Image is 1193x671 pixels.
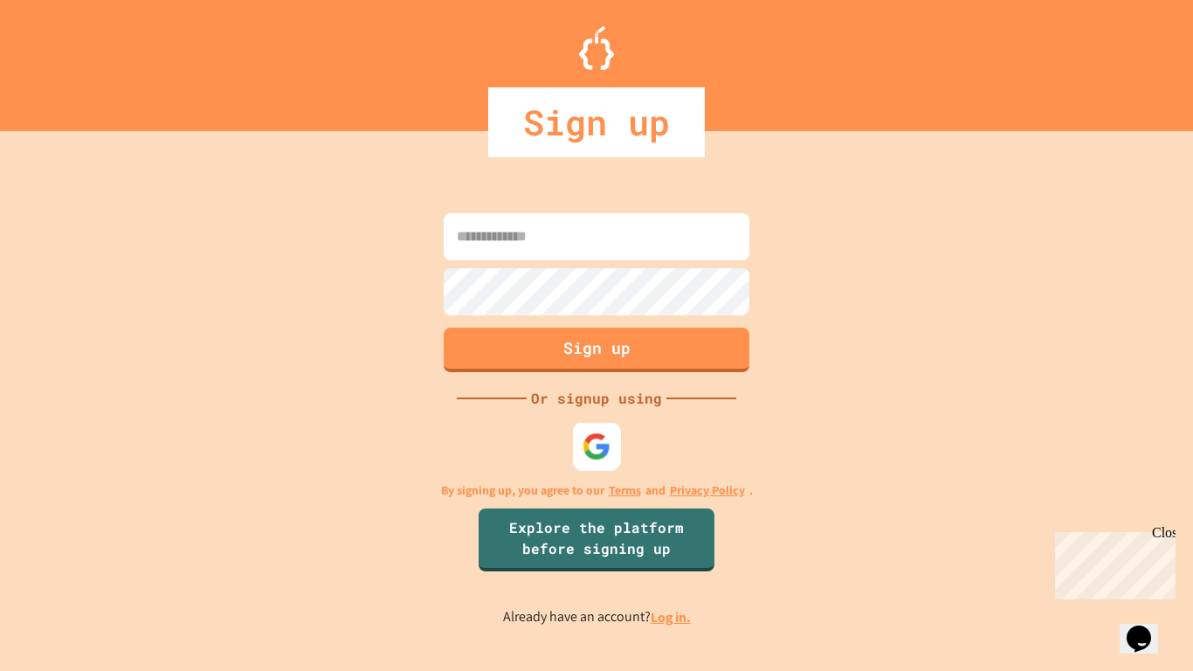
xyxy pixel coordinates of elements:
p: Already have an account? [503,606,691,628]
div: Chat with us now!Close [7,7,121,111]
a: Explore the platform before signing up [479,508,714,571]
div: Sign up [488,87,705,157]
button: Sign up [444,328,749,372]
iframe: chat widget [1120,601,1176,654]
a: Log in. [651,608,691,626]
p: By signing up, you agree to our and . [441,481,753,500]
img: google-icon.svg [583,432,611,461]
iframe: chat widget [1048,525,1176,599]
a: Terms [609,481,641,500]
a: Privacy Policy [670,481,745,500]
img: Logo.svg [579,26,614,70]
div: Or signup using [527,388,666,409]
